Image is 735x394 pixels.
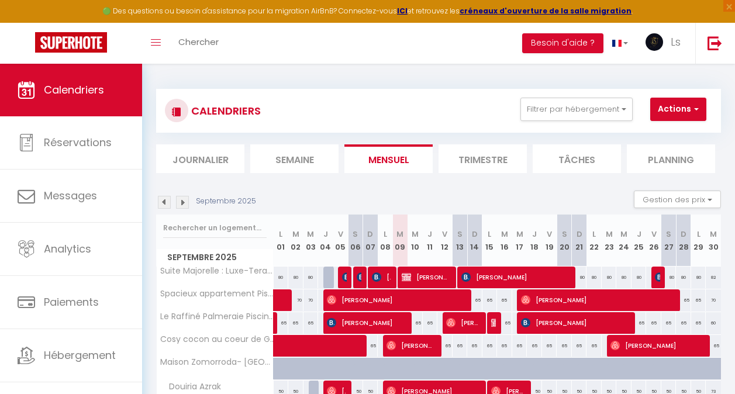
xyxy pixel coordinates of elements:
[327,289,463,311] span: [PERSON_NAME]
[501,229,508,240] abbr: M
[412,229,419,240] abbr: M
[706,289,721,311] div: 70
[533,144,621,173] li: Tâches
[706,215,721,267] th: 30
[681,229,686,240] abbr: D
[453,335,468,357] div: 65
[44,241,91,256] span: Analytics
[512,335,527,357] div: 65
[661,215,677,267] th: 27
[274,312,289,334] div: 65
[288,267,303,288] div: 80
[384,229,387,240] abbr: L
[637,23,695,64] a: ... Ls
[610,334,703,357] span: [PERSON_NAME]
[542,215,557,267] th: 19
[592,229,596,240] abbr: L
[520,98,633,121] button: Filtrer par hébergement
[408,312,423,334] div: 65
[632,215,647,267] th: 25
[547,229,552,240] abbr: V
[527,335,542,357] div: 65
[521,289,672,311] span: [PERSON_NAME]
[557,215,572,267] th: 20
[577,229,582,240] abbr: D
[676,267,691,288] div: 80
[482,335,498,357] div: 65
[158,335,275,344] span: Cosy cocon au coeur de Gueliz-Parking gratuit
[437,215,453,267] th: 12
[521,312,628,334] span: [PERSON_NAME]
[572,267,587,288] div: 80
[344,144,433,173] li: Mensuel
[158,381,224,393] span: Douiria Azrak
[527,215,542,267] th: 18
[397,6,408,16] strong: ICI
[697,229,701,240] abbr: L
[557,335,572,357] div: 65
[620,229,627,240] abbr: M
[393,215,408,267] th: 09
[274,215,289,267] th: 01
[353,229,358,240] abbr: S
[602,215,617,267] th: 23
[423,215,438,267] th: 11
[602,267,617,288] div: 80
[532,229,537,240] abbr: J
[158,312,275,321] span: Le Raffiné Palmeraie Piscine -Parking-10 mn centre
[303,267,319,288] div: 80
[676,312,691,334] div: 65
[318,215,333,267] th: 04
[423,312,438,334] div: 65
[606,229,613,240] abbr: M
[512,215,527,267] th: 17
[488,229,491,240] abbr: L
[274,267,289,288] div: 80
[157,249,273,266] span: Septembre 2025
[303,312,319,334] div: 65
[542,335,557,357] div: 65
[178,36,219,48] span: Chercher
[158,358,275,367] span: Maison Zomorroda- [GEOGRAPHIC_DATA]-Détente
[671,34,681,49] span: Ls
[632,267,647,288] div: 80
[288,312,303,334] div: 65
[655,266,660,288] span: [PERSON_NAME]
[562,229,567,240] abbr: S
[706,312,721,334] div: 60
[666,229,671,240] abbr: S
[333,215,348,267] th: 05
[572,335,587,357] div: 65
[188,98,261,124] h3: CALENDRIERS
[497,335,512,357] div: 65
[691,312,706,334] div: 65
[646,215,661,267] th: 26
[661,267,677,288] div: 80
[651,229,657,240] abbr: V
[460,6,632,16] a: créneaux d'ouverture de la salle migration
[446,312,480,334] span: [PERSON_NAME]
[467,335,482,357] div: 65
[396,229,403,240] abbr: M
[303,215,319,267] th: 03
[303,289,319,311] div: 70
[44,188,97,203] span: Messages
[646,33,663,51] img: ...
[44,135,112,150] span: Réservations
[676,215,691,267] th: 28
[363,215,378,267] th: 07
[442,229,447,240] abbr: V
[491,312,496,334] span: [PERSON_NAME] tardif
[453,215,468,267] th: 13
[467,289,482,311] div: 65
[497,215,512,267] th: 16
[307,229,314,240] abbr: M
[323,229,328,240] abbr: J
[632,312,647,334] div: 65
[357,266,361,288] span: [PERSON_NAME]
[44,82,104,97] span: Calendriers
[691,215,706,267] th: 29
[457,229,463,240] abbr: S
[35,32,107,53] img: Super Booking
